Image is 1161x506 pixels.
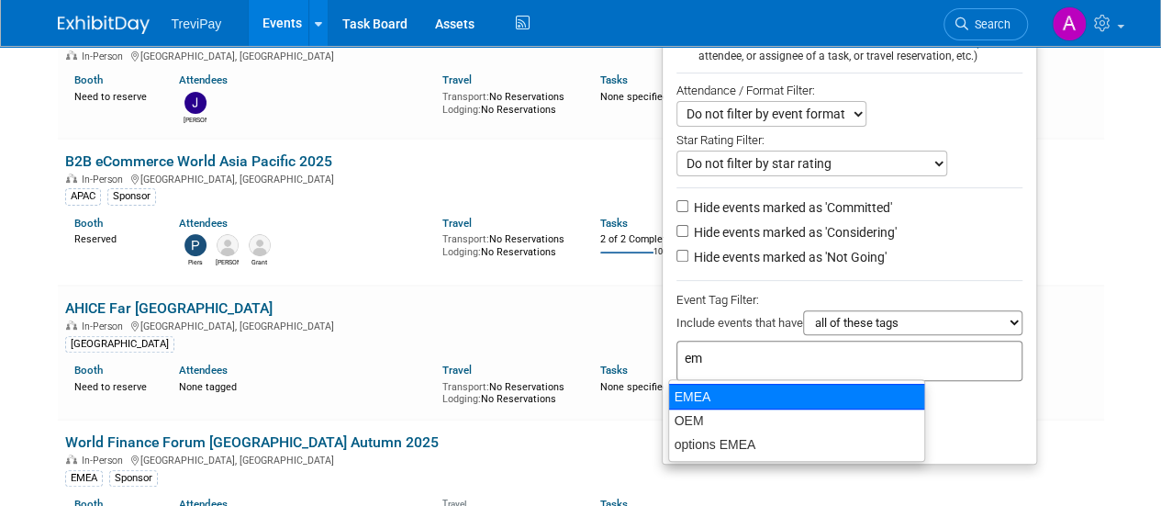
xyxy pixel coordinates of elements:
[943,8,1028,40] a: Search
[66,174,77,183] img: In-Person Event
[74,87,152,104] div: Need to reserve
[217,234,239,256] img: Martha Salinas
[184,234,207,256] img: Piers Gorman
[66,51,77,60] img: In-Person Event
[442,377,573,406] div: No Reservations No Reservations
[65,171,678,186] div: [GEOGRAPHIC_DATA], [GEOGRAPHIC_DATA]
[107,188,156,205] div: Sponsor
[600,364,628,377] a: Tasks
[74,230,152,246] div: Reserved
[179,73,228,86] a: Attendees
[653,247,674,272] td: 100%
[690,248,887,266] label: Hide events marked as 'Not Going'
[442,217,472,230] a: Travel
[74,377,152,394] div: Need to reserve
[66,455,77,464] img: In-Person Event
[65,336,174,353] div: [GEOGRAPHIC_DATA]
[442,91,489,103] span: Transport:
[600,73,628,86] a: Tasks
[442,73,472,86] a: Travel
[600,381,668,393] span: None specified
[600,233,678,246] div: 2 of 2 Complete
[179,364,228,377] a: Attendees
[65,452,678,467] div: [GEOGRAPHIC_DATA], [GEOGRAPHIC_DATA]
[65,299,273,317] a: AHICE Far [GEOGRAPHIC_DATA]
[676,36,1022,63] div: Only show events that either I created, or I am tagged in (as attendee, or assignee of a task, or...
[82,174,128,186] span: In-Person
[442,364,472,377] a: Travel
[65,48,678,62] div: [GEOGRAPHIC_DATA], [GEOGRAPHIC_DATA]
[676,127,1022,151] div: Star Rating Filter:
[65,188,101,205] div: APAC
[668,384,925,410] div: EMEA
[172,17,222,31] span: TreviPay
[184,92,207,114] img: Jim Salerno
[690,198,892,217] label: Hide events marked as 'Committed'
[65,318,678,332] div: [GEOGRAPHIC_DATA], [GEOGRAPHIC_DATA]
[690,223,897,242] label: Hide events marked as 'Considering'
[109,470,158,487] div: Sponsor
[65,470,103,487] div: EMEA
[442,393,481,405] span: Lodging:
[676,80,1022,101] div: Attendance / Format Filter:
[442,381,489,393] span: Transport:
[442,246,481,258] span: Lodging:
[184,256,207,267] div: Piers Gorman
[442,104,481,116] span: Lodging:
[442,233,489,245] span: Transport:
[65,152,332,170] a: B2B eCommerce World Asia Pacific 2025
[249,234,271,256] img: Grant Laurie
[82,320,128,332] span: In-Person
[442,230,573,258] div: No Reservations No Reservations
[685,349,942,367] input: Type tag and hit enter
[65,433,439,451] a: World Finance Forum [GEOGRAPHIC_DATA] Autumn 2025
[74,73,103,86] a: Booth
[1052,6,1087,41] img: Alen Lovric
[669,409,924,433] div: OEM
[58,16,150,34] img: ExhibitDay
[248,256,271,267] div: Grant Laurie
[669,433,924,456] div: options EMEA
[82,51,128,62] span: In-Person
[600,217,628,230] a: Tasks
[600,91,668,103] span: None specified
[184,114,207,125] div: Jim Salerno
[82,455,128,467] span: In-Person
[216,256,239,267] div: Martha Salinas
[179,217,228,230] a: Attendees
[676,289,1022,310] div: Event Tag Filter:
[179,377,429,394] div: None tagged
[968,17,1010,31] span: Search
[442,87,573,116] div: No Reservations No Reservations
[676,310,1022,341] div: Include events that have
[74,217,103,230] a: Booth
[66,320,77,330] img: In-Person Event
[74,364,103,377] a: Booth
